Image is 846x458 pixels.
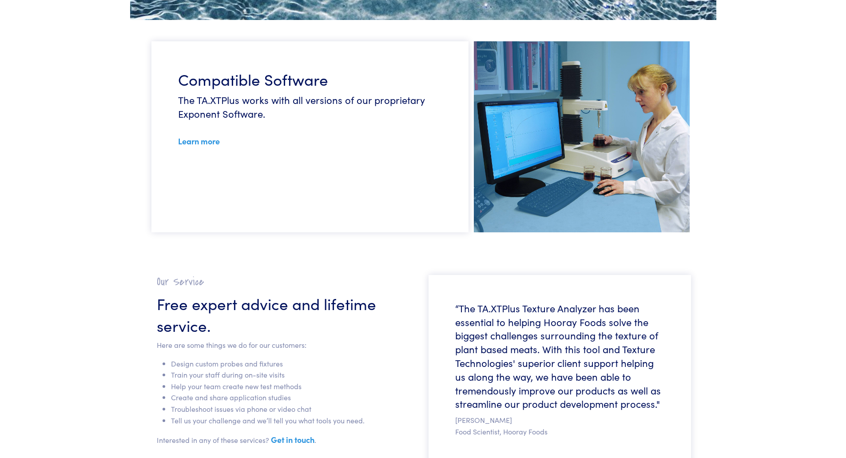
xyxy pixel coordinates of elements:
[157,275,419,289] h2: Our Service
[178,68,442,90] h3: Compatible Software
[171,358,419,370] li: Design custom probes and fixtures
[157,292,419,336] h3: Free expert advice and lifetime service.
[157,433,419,446] p: Interested in any of these services? .
[171,415,419,426] li: Tell us your challenge and we’ll tell you what tools you need.
[178,93,442,121] h6: The TA.XTPlus works with all versions of our proprietary Exponent Software.
[271,434,314,445] a: Get in touch
[171,392,419,403] li: Create and share application studies
[455,302,664,411] h6: “The TA.XTPlus Texture Analyzer has been essential to helping Hooray Foods solve the biggest chal...
[171,369,419,381] li: Train your staff during on-site visits
[171,381,419,392] li: Help your team create new test methods
[178,135,220,147] a: Learn more
[171,403,419,415] li: Troubleshoot issues via phone or video chat
[455,414,664,437] p: [PERSON_NAME] Food Scientist, Hooray Foods
[157,339,419,351] p: Here are some things we do for our customers:
[474,41,690,232] img: ta-xt-plus-instrument-in-use.jpg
